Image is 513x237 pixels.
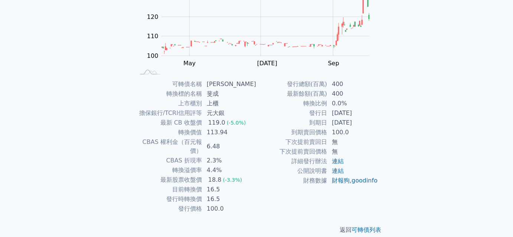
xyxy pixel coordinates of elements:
[327,89,378,99] td: 400
[147,13,159,20] tspan: 120
[135,128,202,137] td: 轉換價值
[332,158,344,165] a: 連結
[256,147,327,157] td: 下次提前賣回價格
[256,99,327,108] td: 轉換比例
[327,79,378,89] td: 400
[352,226,381,233] a: 可轉債列表
[202,204,256,214] td: 100.0
[135,165,202,175] td: 轉換溢價率
[202,137,256,156] td: 6.48
[328,60,339,67] tspan: Sep
[126,226,387,234] p: 返回
[147,33,159,40] tspan: 110
[256,79,327,89] td: 發行總額(百萬)
[147,52,159,59] tspan: 100
[256,128,327,137] td: 到期賣回價格
[135,89,202,99] td: 轉換標的名稱
[183,60,196,67] tspan: May
[256,118,327,128] td: 到期日
[256,166,327,176] td: 公開說明書
[327,108,378,118] td: [DATE]
[223,177,242,183] span: (-3.3%)
[207,175,223,184] div: 18.8
[327,137,378,147] td: 無
[135,118,202,128] td: 最新 CB 收盤價
[135,79,202,89] td: 可轉債名稱
[202,194,256,204] td: 16.5
[327,147,378,157] td: 無
[135,185,202,194] td: 目前轉換價
[256,176,327,185] td: 財務數據
[135,204,202,214] td: 發行價格
[202,99,256,108] td: 上櫃
[332,177,350,184] a: 財報狗
[135,175,202,185] td: 最新股票收盤價
[256,89,327,99] td: 最新餘額(百萬)
[327,99,378,108] td: 0.0%
[327,128,378,137] td: 100.0
[135,99,202,108] td: 上市櫃別
[256,157,327,166] td: 詳細發行辦法
[202,165,256,175] td: 4.4%
[202,185,256,194] td: 16.5
[202,89,256,99] td: 斐成
[257,60,277,67] tspan: [DATE]
[332,167,344,174] a: 連結
[227,120,246,126] span: (-5.0%)
[135,137,202,156] td: CBAS 權利金（百元報價）
[327,118,378,128] td: [DATE]
[207,118,227,127] div: 119.0
[135,156,202,165] td: CBAS 折現率
[202,79,256,89] td: [PERSON_NAME]
[256,108,327,118] td: 發行日
[202,128,256,137] td: 113.94
[327,176,378,185] td: ,
[202,156,256,165] td: 2.3%
[135,108,202,118] td: 擔保銀行/TCRI信用評等
[256,137,327,147] td: 下次提前賣回日
[135,194,202,204] td: 發行時轉換價
[202,108,256,118] td: 元大銀
[352,177,378,184] a: goodinfo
